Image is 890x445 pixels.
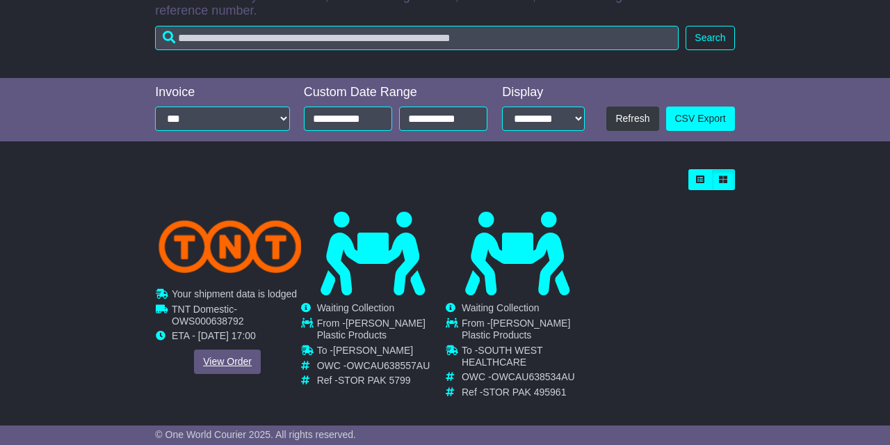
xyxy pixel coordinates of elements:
span: STOR PAK 5799 [338,375,411,386]
span: TNT Domestic [172,304,234,315]
button: Refresh [606,107,658,131]
div: Display [502,85,585,100]
td: OWC - [317,360,444,375]
td: To - [317,345,444,360]
span: [PERSON_NAME] Plastic Products [317,318,426,341]
span: Waiting Collection [462,302,540,313]
span: Waiting Collection [317,302,395,313]
span: [PERSON_NAME] Plastic Products [462,318,570,341]
td: To - [462,345,589,372]
td: Ref - [317,375,444,387]
span: STOR PAK 495961 [483,387,566,398]
span: SOUTH WEST HEALTHCARE [462,345,542,368]
img: TNT_Domestic.png [159,220,302,273]
td: From - [317,318,444,345]
button: Search [686,26,734,50]
span: ETA - [DATE] 17:00 [172,331,256,342]
span: OWCAU638557AU [346,360,430,371]
span: OWCAU638534AU [492,371,575,382]
td: Ref - [462,387,589,398]
span: © One World Courier 2025. All rights reserved. [155,429,356,440]
div: Invoice [155,85,289,100]
a: CSV Export [666,107,735,131]
td: From - [462,318,589,345]
a: View Order [195,350,261,374]
span: Your shipment data is lodged [172,288,297,299]
div: Custom Date Range [304,85,487,100]
td: OWC - [462,371,589,387]
span: OWS000638792 [172,315,244,327]
td: - [172,304,299,331]
span: [PERSON_NAME] [333,345,413,356]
